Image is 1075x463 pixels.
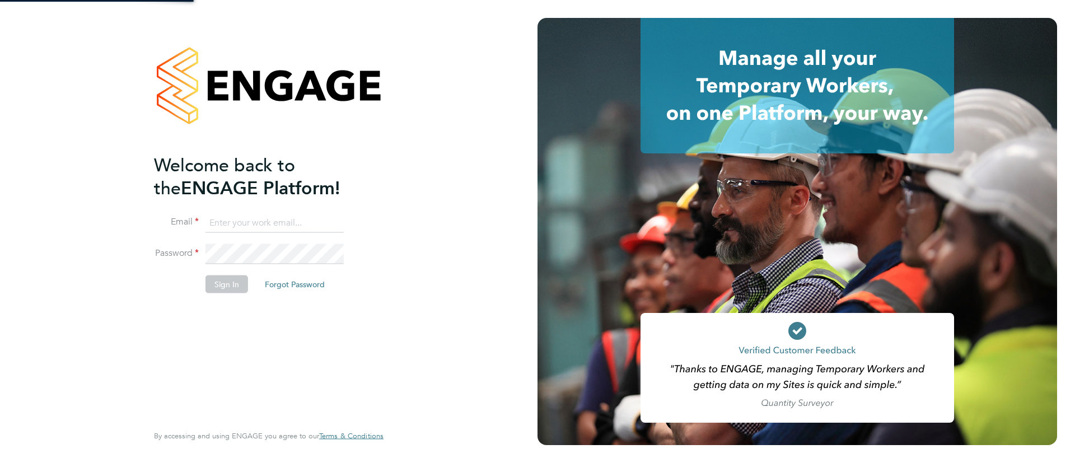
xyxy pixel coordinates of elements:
span: Welcome back to the [154,154,295,199]
label: Password [154,247,199,259]
a: Terms & Conditions [319,432,384,441]
input: Enter your work email... [205,213,344,233]
label: Email [154,216,199,228]
h2: ENGAGE Platform! [154,153,372,199]
button: Sign In [205,275,248,293]
span: By accessing and using ENGAGE you agree to our [154,431,384,441]
span: Terms & Conditions [319,431,384,441]
button: Forgot Password [256,275,334,293]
